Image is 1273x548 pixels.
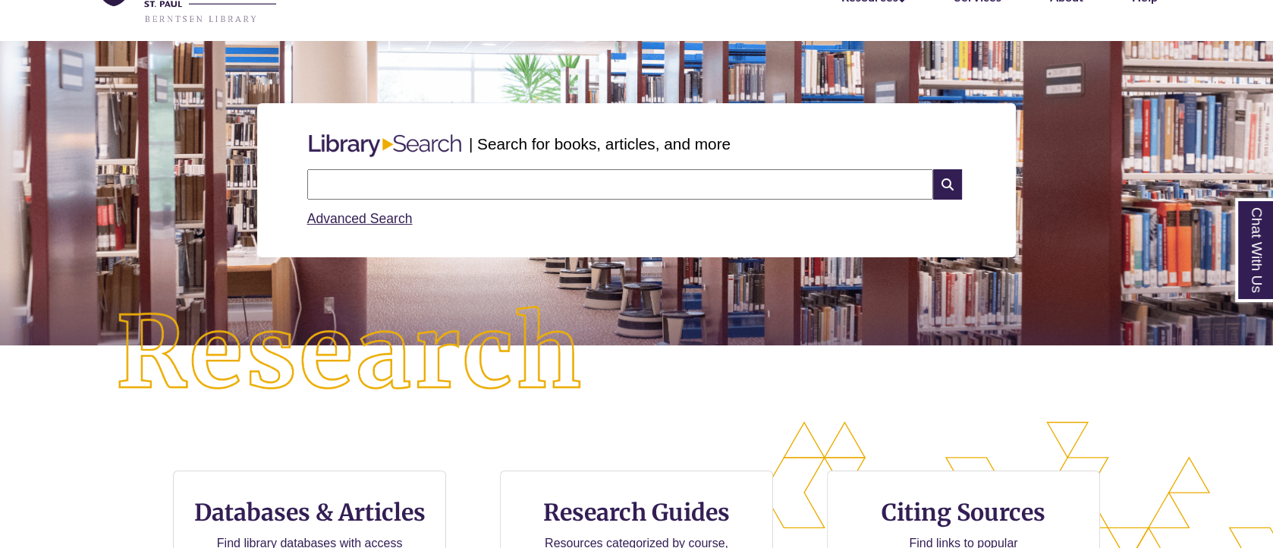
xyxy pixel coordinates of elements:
img: Research [64,254,636,453]
p: | Search for books, articles, and more [469,132,731,156]
h3: Research Guides [513,498,760,527]
img: Libary Search [301,128,469,163]
h3: Databases & Articles [186,498,433,527]
i: Search [933,169,962,200]
a: Advanced Search [307,211,413,226]
h3: Citing Sources [871,498,1056,527]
